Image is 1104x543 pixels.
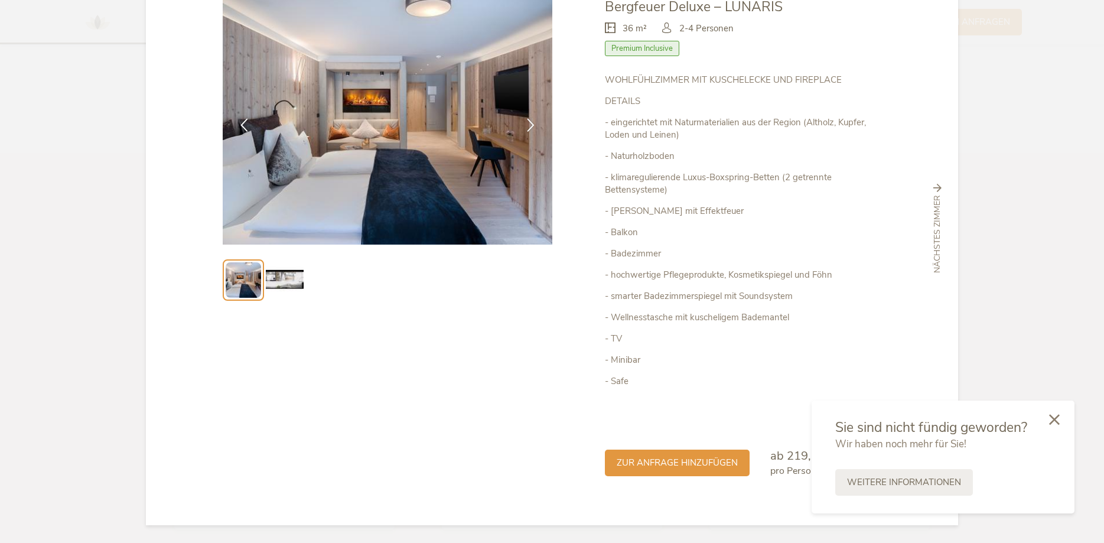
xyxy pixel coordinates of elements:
span: ab 219,00 € [770,448,835,464]
p: - Balkon [605,226,881,239]
p: - Wellnesstasche mit kuscheligem Bademantel [605,311,881,324]
p: - Badezimmer [605,248,881,260]
span: pro Person/Nacht [770,464,844,477]
p: - Safe [605,375,881,388]
span: Weitere Informationen [847,476,961,489]
span: nächstes Zimmer [932,196,943,274]
span: Wir haben noch mehr für Sie! [835,437,966,451]
a: Weitere Informationen [835,469,973,496]
p: - Naturholzboden [605,150,881,162]
p: - TV [605,333,881,345]
p: - hochwertige Pflegeprodukte, Kosmetikspiegel und Föhn [605,269,881,281]
p: - klimaregulierende Luxus-Boxspring-Betten (2 getrennte Bettensysteme) [605,171,881,196]
span: Sie sind nicht fündig geworden? [835,418,1027,437]
img: Preview [226,262,261,298]
img: Preview [266,261,304,299]
span: zur Anfrage hinzufügen [617,457,738,469]
p: - Minibar [605,354,881,366]
p: - [PERSON_NAME] mit Effektfeuer [605,205,881,217]
p: - smarter Badezimmerspiegel mit Soundsystem [605,290,881,303]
